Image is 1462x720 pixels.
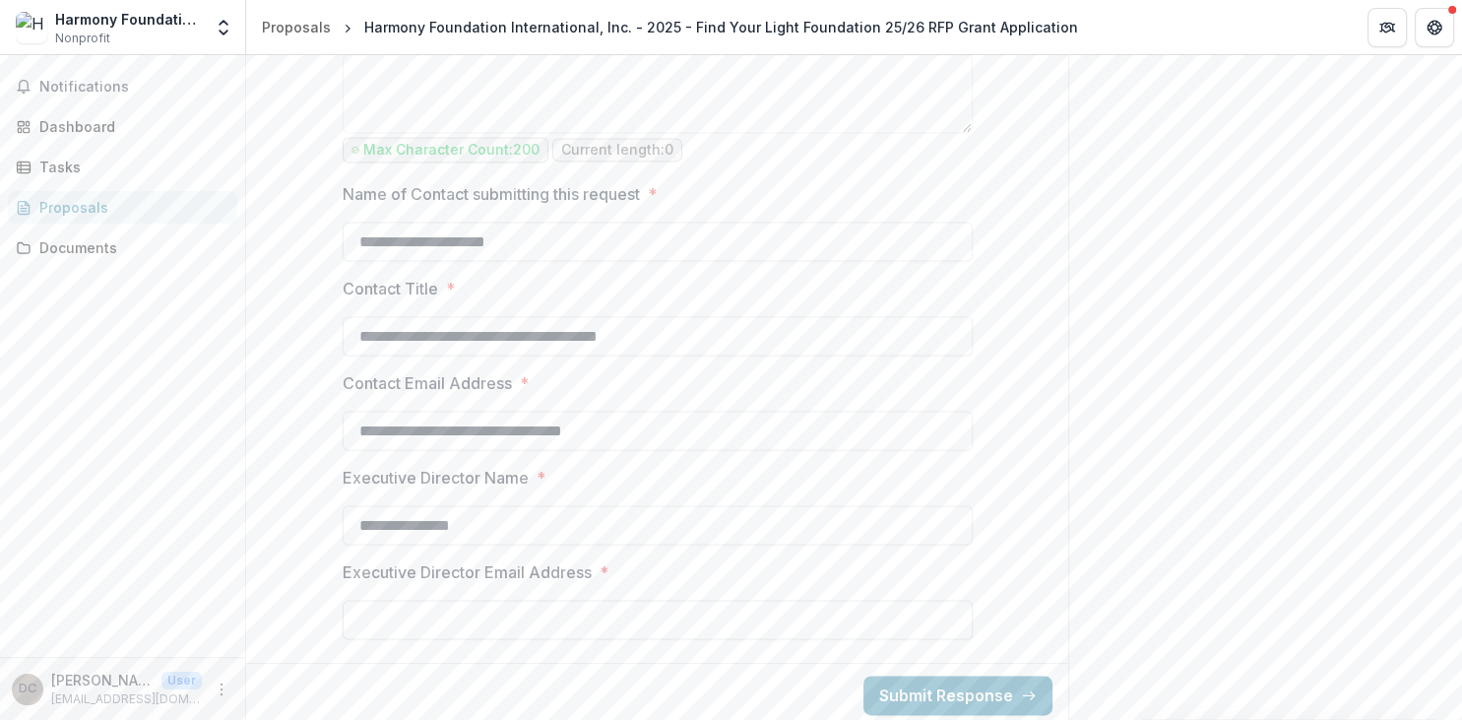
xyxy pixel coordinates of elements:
[254,13,1086,41] nav: breadcrumb
[343,560,592,584] p: Executive Director Email Address
[16,12,47,43] img: Harmony Foundation International, Inc.
[1415,8,1454,47] button: Get Help
[210,8,237,47] button: Open entity switcher
[561,142,673,159] p: Current length: 0
[262,17,331,37] div: Proposals
[8,191,237,224] a: Proposals
[8,151,237,183] a: Tasks
[863,676,1052,715] button: Submit Response
[51,670,154,690] p: [PERSON_NAME]
[55,9,202,30] div: Harmony Foundation International, Inc.
[161,672,202,689] p: User
[39,157,222,177] div: Tasks
[19,683,36,695] div: Dennis Castiglione
[364,17,1078,37] div: Harmony Foundation International, Inc. - 2025 - Find Your Light Foundation 25/26 RFP Grant Applic...
[8,110,237,143] a: Dashboard
[39,237,222,258] div: Documents
[1367,8,1407,47] button: Partners
[39,116,222,137] div: Dashboard
[363,142,540,159] p: Max Character Count: 200
[343,182,640,206] p: Name of Contact submitting this request
[55,30,110,47] span: Nonprofit
[343,466,529,490] p: Executive Director Name
[210,678,233,701] button: More
[39,197,222,218] div: Proposals
[51,690,202,708] p: [EMAIL_ADDRESS][DOMAIN_NAME]
[343,277,438,300] p: Contact Title
[343,371,512,395] p: Contact Email Address
[39,79,229,96] span: Notifications
[8,71,237,102] button: Notifications
[8,231,237,264] a: Documents
[254,13,339,41] a: Proposals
